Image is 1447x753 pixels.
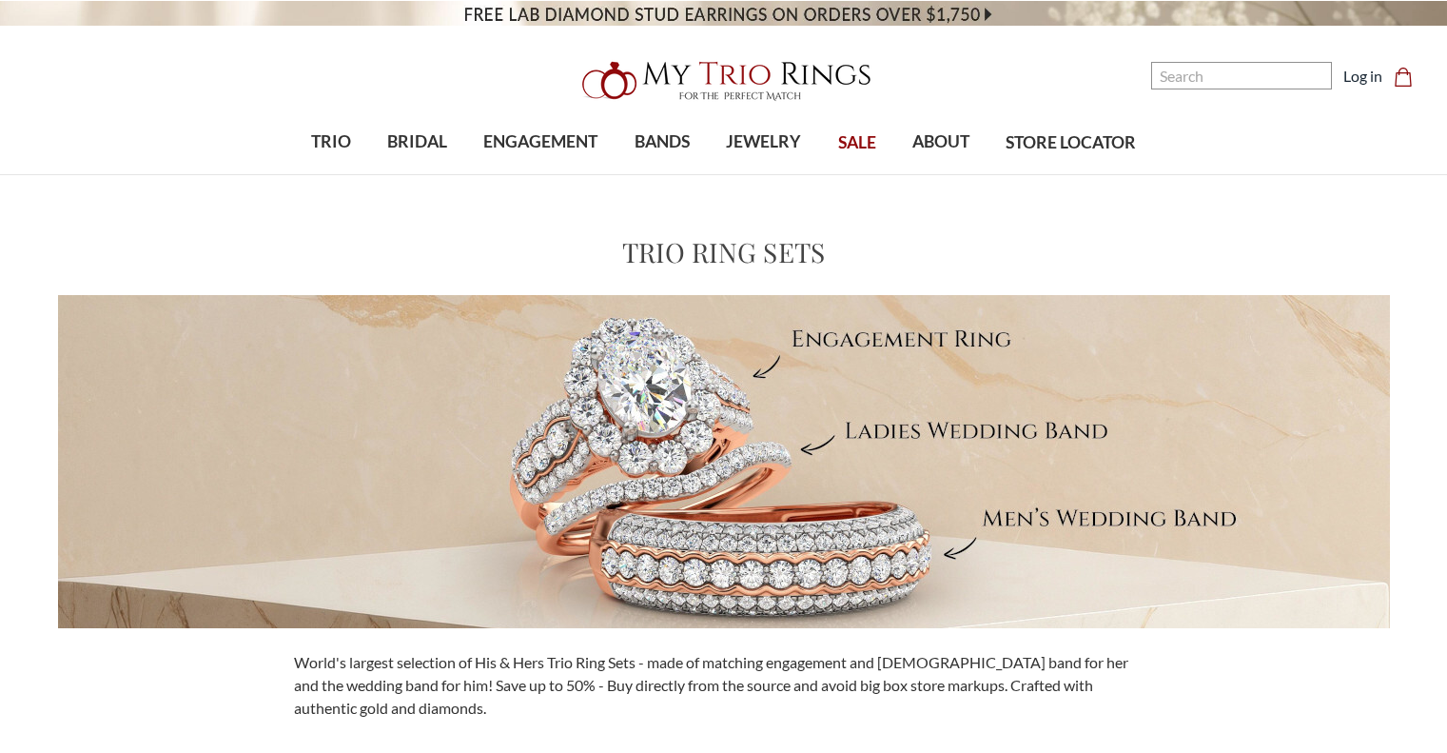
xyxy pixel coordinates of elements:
a: ENGAGEMENT [465,111,616,173]
svg: cart.cart_preview [1394,68,1413,87]
span: TRIO [311,129,351,154]
a: Cart with 0 items [1394,65,1424,88]
a: TRIO [293,111,369,173]
a: BANDS [616,111,708,173]
span: STORE LOCATOR [1006,130,1136,155]
span: ABOUT [912,129,969,154]
a: SALE [819,112,893,174]
div: World's largest selection of His & Hers Trio Ring Sets - made of matching engagement and [DEMOGRA... [283,651,1165,720]
img: Meet Your Perfect Match MyTrioRings [58,295,1390,628]
a: JEWELRY [708,111,819,173]
span: BRIDAL [387,129,447,154]
span: ENGAGEMENT [483,129,597,154]
button: submenu toggle [322,173,341,175]
button: submenu toggle [931,173,950,175]
button: submenu toggle [653,173,672,175]
a: STORE LOCATOR [987,112,1154,174]
button: submenu toggle [408,173,427,175]
img: My Trio Rings [572,50,876,111]
a: ABOUT [894,111,987,173]
a: My Trio Rings [420,50,1027,111]
span: JEWELRY [726,129,801,154]
button: submenu toggle [531,173,550,175]
h1: Trio Ring Sets [622,232,826,272]
span: SALE [838,130,876,155]
input: Search [1151,62,1332,89]
span: BANDS [635,129,690,154]
a: BRIDAL [369,111,465,173]
a: Log in [1343,65,1382,88]
button: submenu toggle [754,173,773,175]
